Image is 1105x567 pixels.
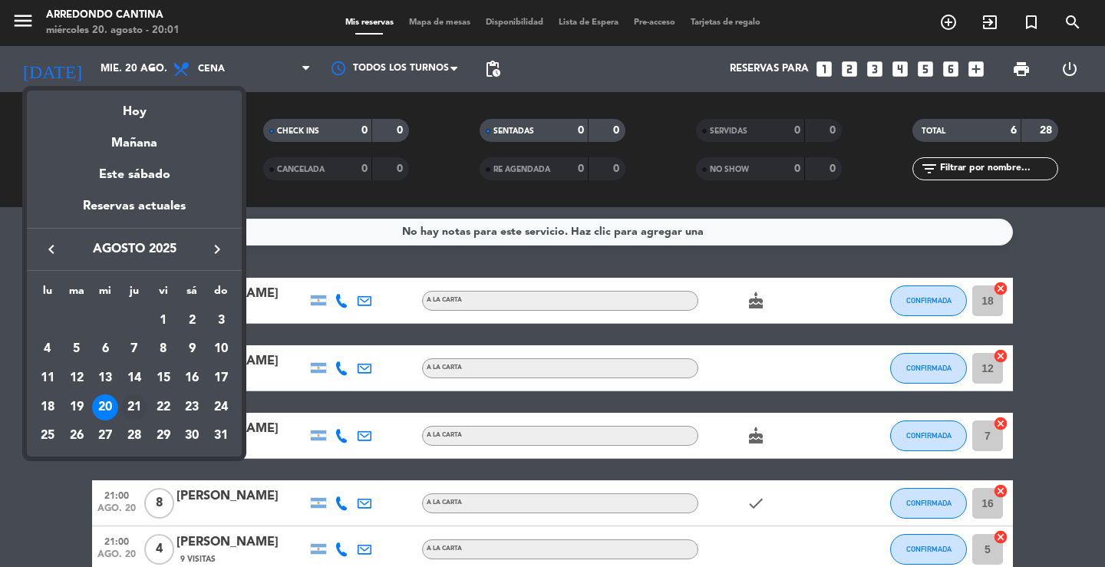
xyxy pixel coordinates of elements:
[150,365,176,391] div: 15
[91,282,120,306] th: miércoles
[120,364,149,393] td: 14 de agosto de 2025
[91,335,120,364] td: 6 de agosto de 2025
[91,393,120,422] td: 20 de agosto de 2025
[208,424,234,450] div: 31
[62,422,91,451] td: 26 de agosto de 2025
[206,422,236,451] td: 31 de agosto de 2025
[64,336,90,362] div: 5
[33,282,62,306] th: lunes
[62,282,91,306] th: martes
[149,335,178,364] td: 8 de agosto de 2025
[179,308,205,334] div: 2
[62,335,91,364] td: 5 de agosto de 2025
[208,394,234,420] div: 24
[27,91,242,122] div: Hoy
[178,306,207,335] td: 2 de agosto de 2025
[64,424,90,450] div: 26
[27,122,242,153] div: Mañana
[35,424,61,450] div: 25
[92,336,118,362] div: 6
[35,394,61,420] div: 18
[206,364,236,393] td: 17 de agosto de 2025
[149,393,178,422] td: 22 de agosto de 2025
[150,336,176,362] div: 8
[92,365,118,391] div: 13
[64,394,90,420] div: 19
[62,364,91,393] td: 12 de agosto de 2025
[35,336,61,362] div: 4
[206,335,236,364] td: 10 de agosto de 2025
[150,394,176,420] div: 22
[120,282,149,306] th: jueves
[27,153,242,196] div: Este sábado
[38,239,65,259] button: keyboard_arrow_left
[208,240,226,259] i: keyboard_arrow_right
[208,336,234,362] div: 10
[121,336,147,362] div: 7
[178,393,207,422] td: 23 de agosto de 2025
[208,308,234,334] div: 3
[203,239,231,259] button: keyboard_arrow_right
[149,282,178,306] th: viernes
[120,393,149,422] td: 21 de agosto de 2025
[150,308,176,334] div: 1
[179,394,205,420] div: 23
[149,364,178,393] td: 15 de agosto de 2025
[33,364,62,393] td: 11 de agosto de 2025
[178,364,207,393] td: 16 de agosto de 2025
[178,422,207,451] td: 30 de agosto de 2025
[208,365,234,391] div: 17
[91,422,120,451] td: 27 de agosto de 2025
[179,336,205,362] div: 9
[149,306,178,335] td: 1 de agosto de 2025
[150,424,176,450] div: 29
[65,239,203,259] span: agosto 2025
[33,335,62,364] td: 4 de agosto de 2025
[178,282,207,306] th: sábado
[121,365,147,391] div: 14
[179,365,205,391] div: 16
[92,394,118,420] div: 20
[206,306,236,335] td: 3 de agosto de 2025
[206,282,236,306] th: domingo
[120,335,149,364] td: 7 de agosto de 2025
[33,306,149,335] td: AGO.
[62,393,91,422] td: 19 de agosto de 2025
[33,422,62,451] td: 25 de agosto de 2025
[121,424,147,450] div: 28
[91,364,120,393] td: 13 de agosto de 2025
[178,335,207,364] td: 9 de agosto de 2025
[42,240,61,259] i: keyboard_arrow_left
[149,422,178,451] td: 29 de agosto de 2025
[179,424,205,450] div: 30
[92,424,118,450] div: 27
[64,365,90,391] div: 12
[206,393,236,422] td: 24 de agosto de 2025
[120,422,149,451] td: 28 de agosto de 2025
[35,365,61,391] div: 11
[33,393,62,422] td: 18 de agosto de 2025
[27,196,242,228] div: Reservas actuales
[121,394,147,420] div: 21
